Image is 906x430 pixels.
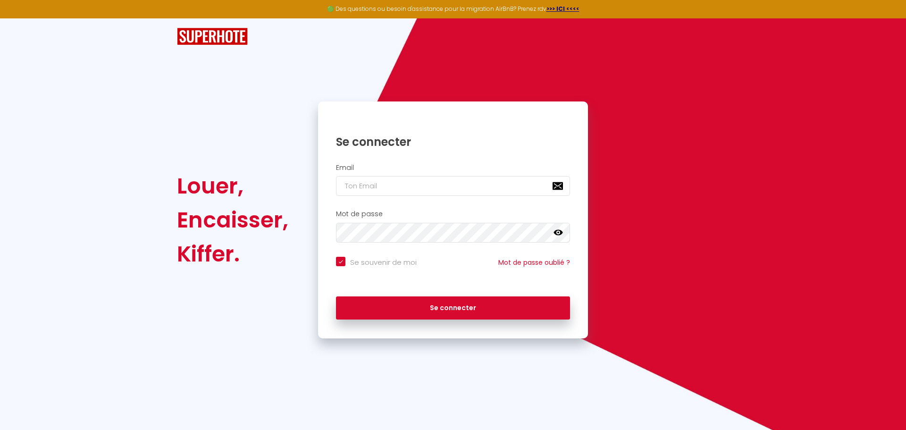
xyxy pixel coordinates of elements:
button: Se connecter [336,296,570,320]
h2: Email [336,164,570,172]
div: Kiffer. [177,237,288,271]
a: Mot de passe oublié ? [498,258,570,267]
div: Encaisser, [177,203,288,237]
input: Ton Email [336,176,570,196]
h1: Se connecter [336,135,570,149]
h2: Mot de passe [336,210,570,218]
a: >>> ICI <<<< [546,5,579,13]
img: SuperHote logo [177,28,248,45]
div: Louer, [177,169,288,203]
